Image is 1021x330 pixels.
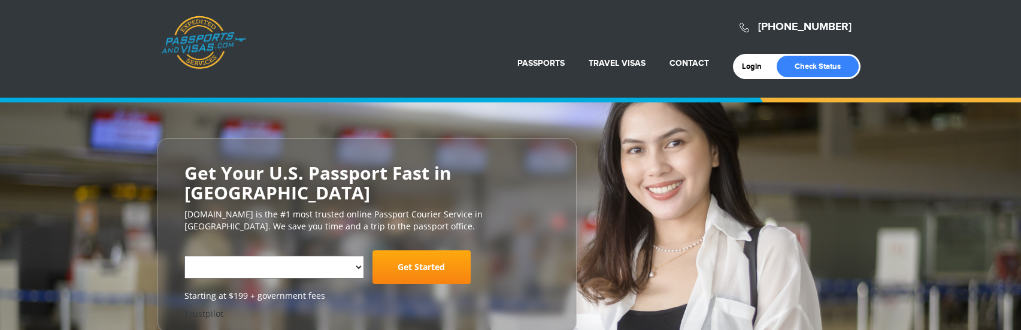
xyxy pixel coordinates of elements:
[758,20,852,34] a: [PHONE_NUMBER]
[184,290,550,302] span: Starting at $199 + government fees
[589,58,646,68] a: Travel Visas
[777,56,859,77] a: Check Status
[517,58,565,68] a: Passports
[372,250,471,284] a: Get Started
[742,62,770,71] a: Login
[184,308,223,319] a: Trustpilot
[184,208,550,232] p: [DOMAIN_NAME] is the #1 most trusted online Passport Courier Service in [GEOGRAPHIC_DATA]. We sav...
[184,163,550,202] h2: Get Your U.S. Passport Fast in [GEOGRAPHIC_DATA]
[161,16,246,69] a: Passports & [DOMAIN_NAME]
[669,58,709,68] a: Contact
